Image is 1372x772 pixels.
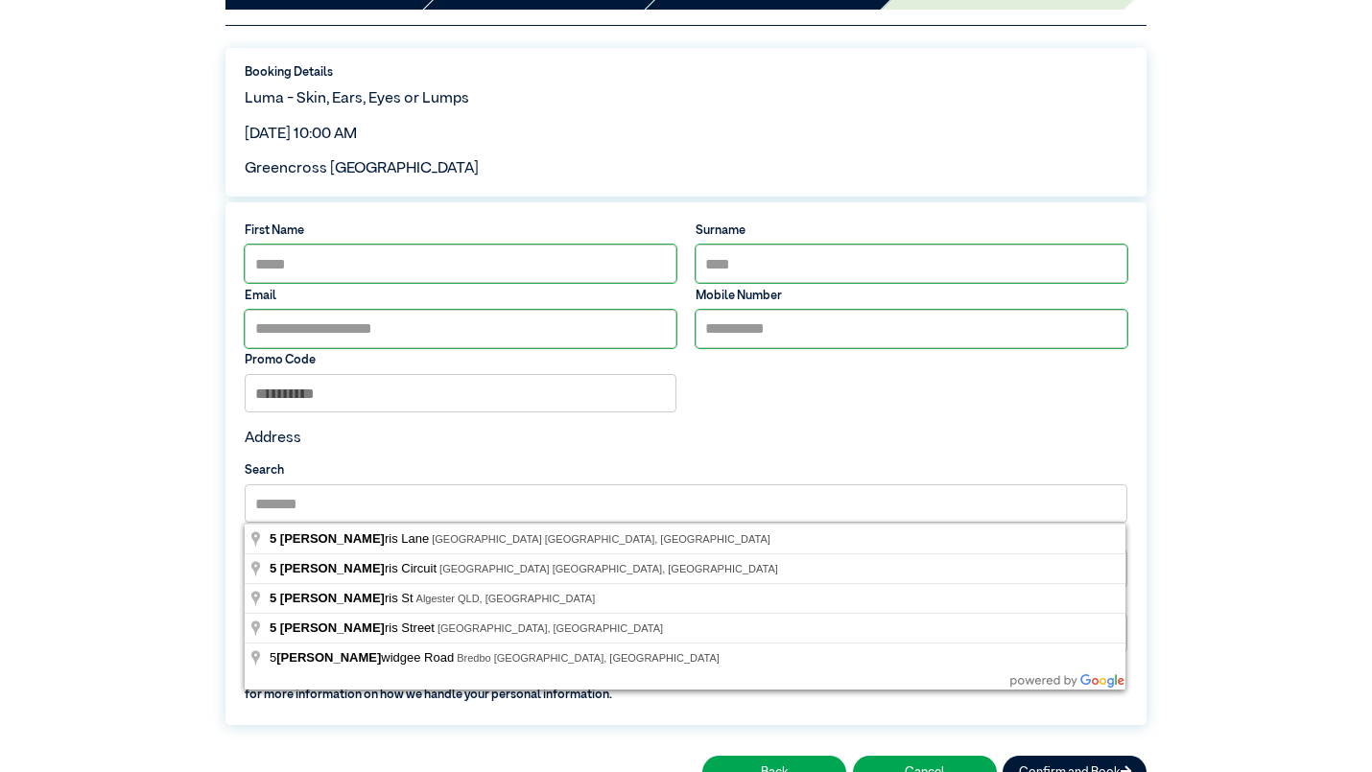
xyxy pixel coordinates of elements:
[245,91,469,106] span: Luma - Skin, Ears, Eyes or Lumps
[270,591,276,605] span: 5
[280,620,385,635] span: [PERSON_NAME]
[245,287,676,305] label: Email
[270,620,276,635] span: 5
[235,655,1136,704] label: I agree to the . We collect the information you provide on this form to process and contact you a...
[416,593,596,604] span: Algester QLD, [GEOGRAPHIC_DATA]
[696,287,1127,305] label: Mobile Number
[438,622,663,634] span: [GEOGRAPHIC_DATA], [GEOGRAPHIC_DATA]
[432,533,770,545] span: [GEOGRAPHIC_DATA] [GEOGRAPHIC_DATA], [GEOGRAPHIC_DATA]
[276,650,381,665] span: [PERSON_NAME]
[280,531,385,546] span: [PERSON_NAME]
[457,652,720,664] span: Bredbo [GEOGRAPHIC_DATA], [GEOGRAPHIC_DATA]
[280,561,385,575] span: [PERSON_NAME]
[245,127,357,142] span: [DATE] 10:00 AM
[280,591,385,605] span: [PERSON_NAME]
[270,561,276,575] span: 5
[245,351,676,369] label: Promo Code
[696,222,1127,240] label: Surname
[270,650,457,665] span: 5 widgee Road
[439,563,778,574] span: [GEOGRAPHIC_DATA] [GEOGRAPHIC_DATA], [GEOGRAPHIC_DATA]
[270,561,439,575] span: ris Circuit
[245,484,1127,523] input: Search by Suburb
[245,461,1127,480] label: Search
[270,531,276,546] span: 5
[270,591,416,605] span: ris St
[270,531,432,546] span: ris Lane
[245,161,479,176] span: Greencross [GEOGRAPHIC_DATA]
[245,222,676,240] label: First Name
[245,63,1127,82] label: Booking Details
[270,620,438,635] span: ris Street
[245,430,1127,448] h4: Address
